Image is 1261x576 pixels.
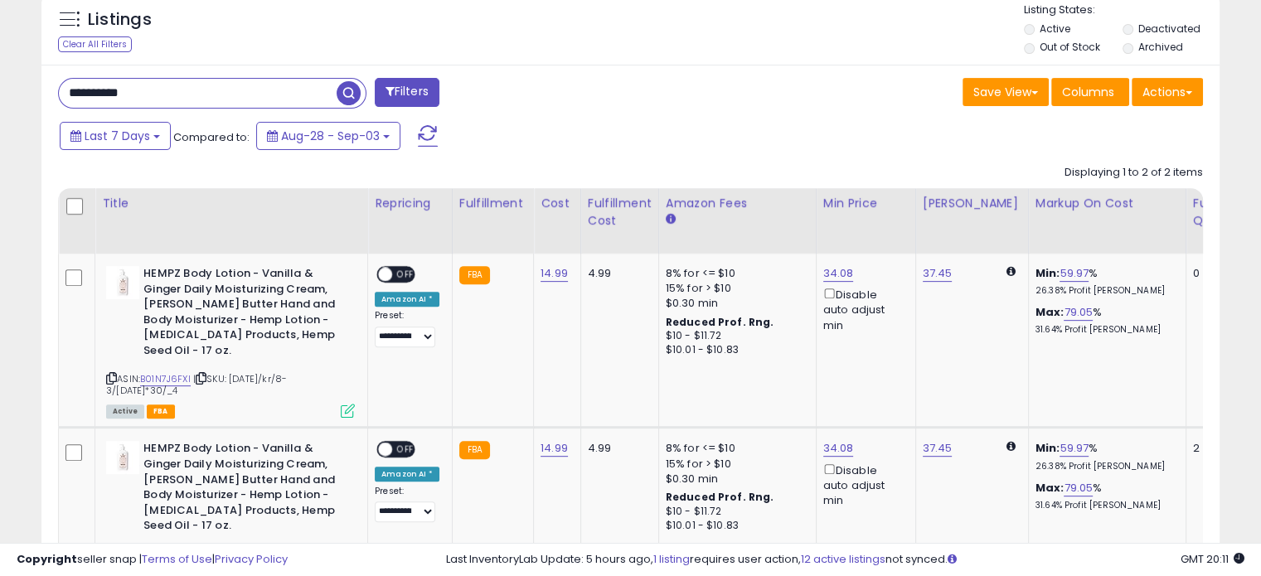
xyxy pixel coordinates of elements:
[140,372,191,386] a: B01N7J6FXI
[923,265,953,282] a: 37.45
[1040,22,1070,36] label: Active
[666,505,803,519] div: $10 - $11.72
[923,195,1021,212] div: [PERSON_NAME]
[666,266,803,281] div: 8% for <= $10
[446,552,1244,568] div: Last InventoryLab Update: 5 hours ago, requires user action, not synced.
[60,122,171,150] button: Last 7 Days
[1137,40,1182,54] label: Archived
[143,266,345,362] b: HEMPZ Body Lotion - Vanilla & Ginger Daily Moisturizing Cream, [PERSON_NAME] Butter Hand and Body...
[653,551,690,567] a: 1 listing
[1035,266,1173,297] div: %
[1028,188,1186,254] th: The percentage added to the cost of goods (COGS) that forms the calculator for Min & Max prices.
[392,268,419,282] span: OFF
[392,443,419,457] span: OFF
[1035,304,1065,320] b: Max:
[666,343,803,357] div: $10.01 - $10.83
[106,441,139,474] img: 31fNBtsE00L._SL40_.jpg
[666,296,803,311] div: $0.30 min
[1065,165,1203,181] div: Displaying 1 to 2 of 2 items
[215,551,288,567] a: Privacy Policy
[1132,78,1203,106] button: Actions
[1035,285,1173,297] p: 26.38% Profit [PERSON_NAME]
[85,128,150,144] span: Last 7 Days
[666,457,803,472] div: 15% for > $10
[106,266,139,299] img: 31fNBtsE00L._SL40_.jpg
[588,441,646,456] div: 4.99
[1024,2,1220,18] p: Listing States:
[666,490,774,504] b: Reduced Prof. Rng.
[375,467,439,482] div: Amazon AI *
[459,195,526,212] div: Fulfillment
[256,122,400,150] button: Aug-28 - Sep-03
[1035,195,1179,212] div: Markup on Cost
[588,266,646,281] div: 4.99
[106,372,287,397] span: | SKU: [DATE]/kr/8-3/[DATE]*30/_4
[963,78,1049,106] button: Save View
[823,195,909,212] div: Min Price
[1181,551,1244,567] span: 2025-09-11 20:11 GMT
[1035,481,1173,511] div: %
[1035,461,1173,472] p: 26.38% Profit [PERSON_NAME]
[106,266,355,416] div: ASIN:
[1035,441,1173,472] div: %
[541,265,568,282] a: 14.99
[375,310,439,347] div: Preset:
[1035,265,1060,281] b: Min:
[58,36,132,52] div: Clear All Filters
[1035,500,1173,511] p: 31.64% Profit [PERSON_NAME]
[17,552,288,568] div: seller snap | |
[823,265,854,282] a: 34.08
[541,195,574,212] div: Cost
[666,329,803,343] div: $10 - $11.72
[666,212,676,227] small: Amazon Fees.
[459,441,490,459] small: FBA
[1193,266,1244,281] div: 0
[142,551,212,567] a: Terms of Use
[823,285,903,333] div: Disable auto adjust min
[923,440,953,457] a: 37.45
[17,551,77,567] strong: Copyright
[1137,22,1200,36] label: Deactivated
[281,128,380,144] span: Aug-28 - Sep-03
[1035,305,1173,336] div: %
[666,315,774,329] b: Reduced Prof. Rng.
[666,281,803,296] div: 15% for > $10
[1060,440,1089,457] a: 59.97
[375,486,439,523] div: Preset:
[1035,480,1065,496] b: Max:
[106,404,144,419] span: All listings currently available for purchase on Amazon
[173,129,250,145] span: Compared to:
[375,292,439,307] div: Amazon AI *
[1062,84,1114,100] span: Columns
[1035,324,1173,336] p: 31.64% Profit [PERSON_NAME]
[1035,440,1060,456] b: Min:
[102,195,361,212] div: Title
[375,195,445,212] div: Repricing
[88,8,152,31] h5: Listings
[666,195,809,212] div: Amazon Fees
[1060,265,1089,282] a: 59.97
[823,461,903,509] div: Disable auto adjust min
[143,441,345,537] b: HEMPZ Body Lotion - Vanilla & Ginger Daily Moisturizing Cream, [PERSON_NAME] Butter Hand and Body...
[666,441,803,456] div: 8% for <= $10
[541,440,568,457] a: 14.99
[666,519,803,533] div: $10.01 - $10.83
[1040,40,1100,54] label: Out of Stock
[666,472,803,486] div: $0.30 min
[1193,195,1250,230] div: Fulfillable Quantity
[1193,441,1244,456] div: 2
[147,404,175,419] span: FBA
[375,78,439,107] button: Filters
[1051,78,1129,106] button: Columns
[1064,480,1093,496] a: 79.05
[588,195,652,230] div: Fulfillment Cost
[1064,304,1093,321] a: 79.05
[459,266,490,284] small: FBA
[801,551,885,567] a: 12 active listings
[823,440,854,457] a: 34.08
